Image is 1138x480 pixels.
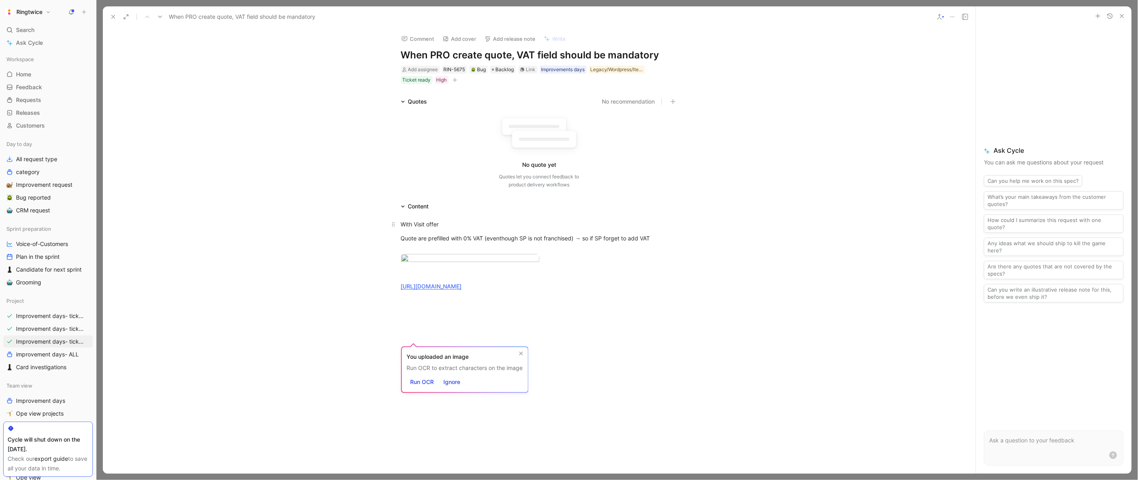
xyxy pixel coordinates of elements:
span: Sprint preparation [6,225,51,233]
div: High [437,76,447,84]
span: Backlog [496,66,514,74]
a: Plan in the sprint [3,251,93,263]
div: Ticket ready [403,76,431,84]
img: 🪲 [471,67,476,72]
h1: When PRO create quote, VAT field should be mandatory [401,49,678,62]
div: Sprint preparation [3,223,93,235]
button: What’s your main takeaways from the customer quotes? [984,191,1124,210]
a: Improvement days- tickets ready-legacy [3,336,93,348]
div: Bug [471,66,486,74]
div: RIN-5675 [444,66,465,74]
button: No recommendation [602,97,655,106]
span: Home [16,70,31,78]
span: CRM request [16,206,50,214]
button: 🤖 [5,278,14,287]
a: [URL][DOMAIN_NAME] [401,283,462,290]
span: Search [16,25,34,35]
span: improvement days- ALL [16,350,79,358]
a: 🤖CRM request [3,204,93,216]
button: Ignore [440,376,464,388]
button: Can you help me work on this spec? [984,175,1082,186]
div: Sprint preparationVoice-of-CustomersPlan in the sprint♟️Candidate for next sprint🤖Grooming [3,223,93,288]
button: ♟️ [5,265,14,274]
div: With Visit offer [401,220,678,228]
button: 🐌 [5,180,14,190]
div: Link [526,66,536,74]
a: export guide [34,455,68,462]
a: improvement days- ALL [3,348,93,360]
span: Ope view projects [16,410,64,418]
div: Cycle will shut down on the [DATE]. [8,435,88,454]
span: Project [6,297,24,305]
a: ♟️Card investigations [3,361,93,373]
a: Improvement days [3,395,93,407]
img: ♟️ [6,364,13,370]
a: ♟️Candidate for next sprint [3,264,93,276]
span: All request type [16,155,57,163]
img: 🤖 [6,279,13,286]
div: Project [3,295,93,307]
a: 🤖Grooming [3,276,93,288]
img: 🤸 [6,410,13,417]
button: Run OCR [407,376,437,388]
a: Customers [3,120,93,132]
span: Day to day [6,140,32,148]
a: 🐌Improvement request [3,179,93,191]
span: When PRO create quote, VAT field should be mandatory [169,12,315,22]
div: Improvements days [541,66,585,74]
span: Card investigations [16,363,66,371]
span: Bug reported [16,194,51,202]
div: Day to dayAll request typecategory🐌Improvement request🪲Bug reported🤖CRM request [3,138,93,216]
a: Home [3,68,93,80]
img: ♟️ [6,266,13,273]
button: Add cover [439,33,480,44]
span: Ignore [443,377,460,387]
div: Search [3,24,93,36]
span: Customers [16,122,45,130]
a: category [3,166,93,178]
span: Improvement request [16,181,72,189]
img: 🐌 [6,182,13,188]
button: Any ideas what we should ship to kill the game here? [984,238,1124,256]
div: Backlog [490,66,516,74]
button: Comment [398,33,438,44]
img: 🤖 [6,207,13,214]
span: Run OCR [410,377,434,387]
button: Add release note [481,33,539,44]
div: Day to day [3,138,93,150]
div: ProjectImprovement days- tickets ready- ReactImprovement days- tickets ready- backendImprovement ... [3,295,93,373]
span: Improvement days- tickets ready- backend [16,325,85,333]
a: Releases [3,107,93,119]
a: 🪲Bug reported [3,192,93,204]
div: Content [398,202,432,211]
span: Candidate for next sprint [16,266,82,274]
a: Improvement days- tickets ready- React [3,310,93,322]
button: 🪲 [5,193,14,202]
a: Ask Cycle [3,37,93,49]
div: Workspace [3,53,93,65]
span: Feedback [16,83,42,91]
span: Grooming [16,278,41,286]
span: Plan in the sprint [16,253,60,261]
a: 🤸Ope view projects [3,408,93,420]
a: Voice-of-Customers [3,238,93,250]
a: Engineering [3,420,93,432]
span: Improvement days- tickets ready- React [16,312,84,320]
div: 🪲Bug [469,66,488,74]
button: Are there any quotes that are not covered by the specs? [984,261,1124,279]
a: Improvement days- tickets ready- backend [3,323,93,335]
button: ♟️ [5,362,14,372]
span: Write [553,35,566,42]
a: Requests [3,94,93,106]
header: You uploaded an image [407,352,523,362]
button: RingtwiceRingtwice [3,6,53,18]
button: Write [540,33,570,44]
div: Run OCR to extract characters on the image [407,363,523,373]
span: category [16,168,40,176]
span: Requests [16,96,41,104]
div: Legacy/Wordpress/Iterable [591,66,643,74]
span: Ask Cycle [984,146,1124,155]
div: Check our to save all your data in time. [8,454,88,473]
p: You can ask me questions about your request [984,158,1124,167]
button: How could I summarize this request with one quote? [984,214,1124,233]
